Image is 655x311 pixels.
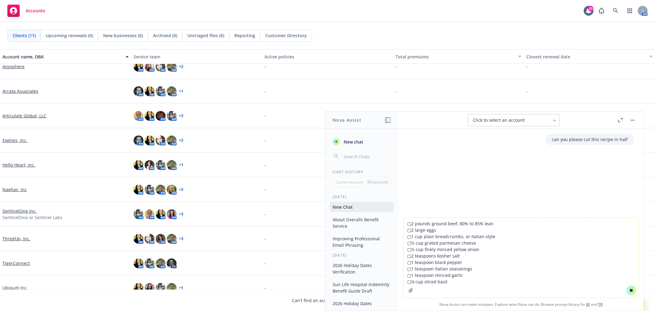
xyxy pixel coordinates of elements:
[2,214,62,221] span: SentinelOne or Sentinel Labs
[330,234,394,250] button: Improving Professional Email Phrasing
[325,253,399,258] div: [DATE]
[167,283,177,293] img: photo
[179,89,183,93] a: + 1
[2,63,25,70] a: Anysphere
[292,297,363,304] span: Can't find an account?
[598,302,603,307] a: TR
[330,298,394,309] button: 2026 Holiday Dates
[179,163,183,167] a: + 1
[342,139,363,145] span: New chat
[179,188,183,191] a: + 2
[134,283,143,293] img: photo
[552,136,628,143] p: can you please cut this recipe in half
[264,88,266,94] span: -
[396,53,515,60] div: Total premiums
[330,260,394,277] button: 2026 Holiday Dates Verification
[265,32,307,39] span: Customer Directory
[610,5,622,17] a: Search
[156,111,166,121] img: photo
[2,260,30,266] a: TigerConnect
[2,88,38,94] a: Arcata Associates
[586,302,590,307] a: BI
[134,53,260,60] div: Service team
[134,185,143,195] img: photo
[330,279,394,296] button: Sun Life Hospital Indemnity Benefit Guide Draft
[179,139,183,142] a: + 2
[524,49,655,64] button: Closest renewal date
[264,260,266,266] span: -
[156,258,166,268] img: photo
[179,212,183,216] a: + 3
[167,234,177,244] img: photo
[330,202,394,212] button: New Chat
[588,6,594,11] div: 15
[179,286,183,290] a: + 1
[156,160,166,170] img: photo
[330,215,394,231] button: About Overalls Benefit Service
[468,114,560,126] button: Click to select an account
[264,63,266,70] span: -
[134,234,143,244] img: photo
[179,65,183,69] a: + 2
[396,88,397,94] span: -
[368,179,388,185] p: All accounts
[167,62,177,72] img: photo
[2,186,27,193] a: Naehas, Inc
[167,111,177,121] img: photo
[156,86,166,96] img: photo
[156,136,166,145] img: photo
[134,209,143,219] img: photo
[156,62,166,72] img: photo
[134,86,143,96] img: photo
[2,53,122,60] div: Account name, DBA
[526,63,528,70] span: -
[396,63,397,70] span: -
[167,258,177,268] img: photo
[179,114,183,118] a: + 2
[333,117,361,123] h1: Nova Assist
[145,62,154,72] img: photo
[262,49,393,64] button: Active policies
[624,5,636,17] a: Switch app
[167,209,177,219] img: photo
[131,49,262,64] button: Service team
[2,285,28,291] a: Ubiquiti Inc.
[156,283,166,293] img: photo
[264,53,391,60] div: Active policies
[187,32,224,39] span: Untriaged files (0)
[393,49,524,64] button: Total premiums
[145,258,154,268] img: photo
[167,185,177,195] img: photo
[145,185,154,195] img: photo
[2,137,27,144] a: Exelixis, Inc.
[526,88,528,94] span: -
[264,186,266,193] span: -
[5,2,48,19] a: Accounts
[167,160,177,170] img: photo
[134,160,143,170] img: photo
[336,179,363,185] p: Current account
[595,5,608,17] a: Report a Bug
[153,32,177,39] span: Archived (0)
[156,234,166,244] img: photo
[134,111,143,121] img: photo
[145,209,154,219] img: photo
[264,162,266,168] span: -
[156,209,166,219] img: photo
[325,169,399,175] div: Chat History
[264,137,266,144] span: -
[234,32,255,39] span: Reporting
[134,258,143,268] img: photo
[167,86,177,96] img: photo
[264,112,266,119] span: -
[156,185,166,195] img: photo
[325,194,399,199] div: [DATE]
[264,235,266,242] span: -
[2,208,37,214] a: SentinelOne Inc.
[2,112,46,119] a: Articulate Global, LLC
[264,211,266,217] span: -
[330,136,394,147] button: New chat
[401,298,641,311] span: Nova Assist can make mistakes. Explore what Nova can do: Browse prompt library for and
[145,136,154,145] img: photo
[26,8,45,13] span: Accounts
